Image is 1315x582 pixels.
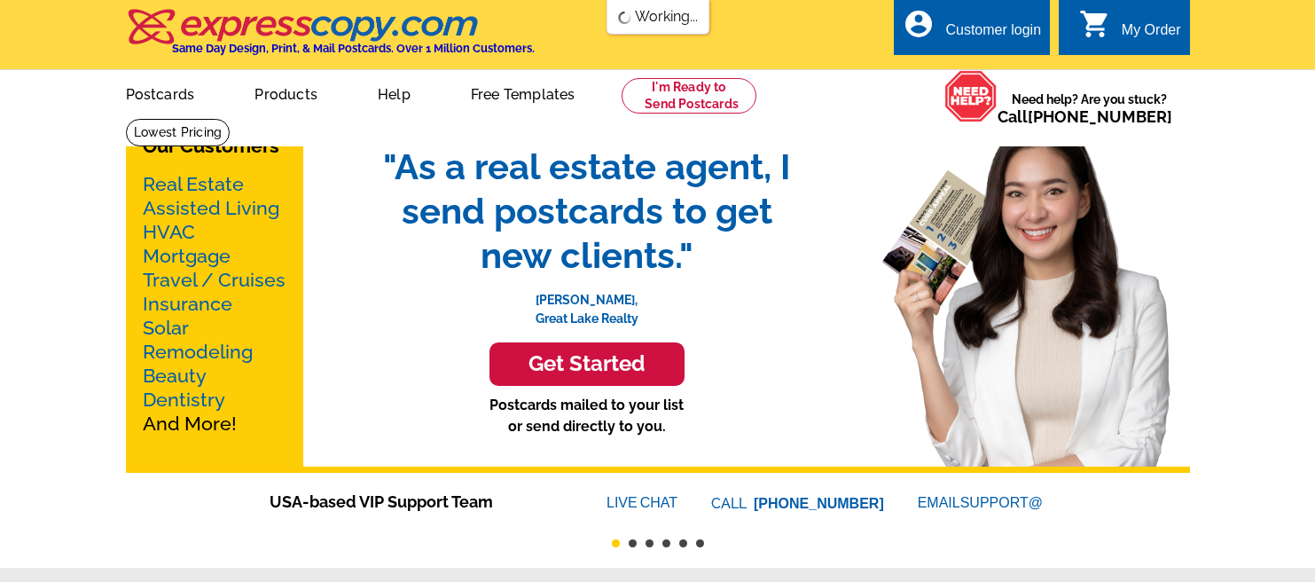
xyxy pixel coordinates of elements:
p: Postcards mailed to your list or send directly to you. [365,395,809,437]
a: shopping_cart My Order [1079,20,1181,42]
i: shopping_cart [1079,8,1111,40]
a: Solar [143,317,189,339]
h4: Same Day Design, Print, & Mail Postcards. Over 1 Million Customers. [172,42,535,55]
a: Postcards [98,72,223,114]
font: LIVE [607,492,640,514]
a: Get Started [365,342,809,386]
button: 4 of 6 [662,539,670,547]
a: Real Estate [143,173,244,195]
span: USA-based VIP Support Team [270,490,553,514]
button: 1 of 6 [612,539,620,547]
span: "As a real estate agent, I send postcards to get new clients." [365,145,809,278]
p: And More! [143,172,286,436]
a: Same Day Design, Print, & Mail Postcards. Over 1 Million Customers. [126,21,535,55]
button: 5 of 6 [679,539,687,547]
button: 6 of 6 [696,539,704,547]
a: Free Templates [442,72,604,114]
img: loading... [617,11,631,25]
h3: Get Started [512,351,662,377]
a: HVAC [143,221,195,243]
a: Travel / Cruises [143,269,286,291]
a: [PHONE_NUMBER] [754,496,884,511]
span: Call [998,107,1172,126]
a: Mortgage [143,245,231,267]
a: Remodeling [143,341,253,363]
font: CALL [711,493,749,515]
a: account_circle Customer login [903,20,1041,42]
a: LIVECHAT [607,495,677,510]
a: Beauty [143,365,207,387]
img: help [944,70,998,122]
p: [PERSON_NAME], Great Lake Realty [365,278,809,328]
button: 3 of 6 [646,539,654,547]
a: [PHONE_NUMBER] [1028,107,1172,126]
a: EMAILSUPPORT@ [918,495,1045,510]
a: Products [226,72,346,114]
span: Need help? Are you stuck? [998,90,1181,126]
div: My Order [1122,22,1181,47]
a: Assisted Living [143,197,279,219]
a: Dentistry [143,389,225,411]
a: Insurance [143,293,232,315]
div: Customer login [945,22,1041,47]
a: Help [349,72,439,114]
i: account_circle [903,8,935,40]
font: SUPPORT@ [960,492,1045,514]
button: 2 of 6 [629,539,637,547]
